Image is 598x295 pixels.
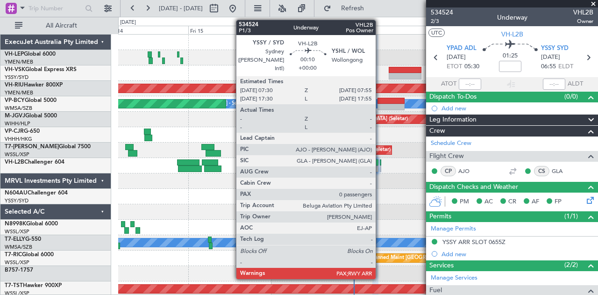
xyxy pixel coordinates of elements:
[5,51,56,57] a: VH-LEPGlobal 6000
[429,182,518,193] span: Dispatch Checks and Weather
[188,26,271,34] div: Fri 15
[5,82,63,88] a: VH-RIUHawker 800XP
[5,221,26,227] span: N8998K
[5,252,22,258] span: T7-RIC
[5,237,41,242] a: T7-ELLYG-550
[568,79,583,89] span: ALDT
[534,166,549,176] div: CS
[429,260,454,271] span: Services
[5,51,24,57] span: VH-LEP
[429,115,477,125] span: Leg Information
[541,62,556,72] span: 06:55
[5,82,24,88] span: VH-RIU
[5,267,23,273] span: B757-1
[5,244,32,251] a: WMSA/SZB
[501,29,523,39] span: VH-L2B
[431,17,453,25] span: 2/3
[10,18,101,33] button: All Aircraft
[5,283,62,288] a: T7-TSTHawker 900XP
[106,26,189,34] div: Thu 14
[5,98,25,103] span: VP-BCY
[464,62,479,72] span: 05:30
[541,53,560,62] span: [DATE]
[5,159,64,165] a: VH-L2BChallenger 604
[431,7,453,17] span: 534524
[459,79,481,90] input: --:--
[573,7,593,17] span: VHL2B
[429,126,445,137] span: Crew
[5,144,91,150] a: T7-[PERSON_NAME]Global 7500
[5,129,24,134] span: VP-CJR
[460,197,469,207] span: PM
[429,151,464,162] span: Flight Crew
[333,5,372,12] span: Refresh
[429,211,451,222] span: Permits
[5,237,25,242] span: T7-ELLY
[5,151,29,158] a: WSSL/XSP
[5,58,33,65] a: YMEN/MEB
[24,22,99,29] span: All Aircraft
[5,228,29,235] a: WSSL/XSP
[5,136,32,143] a: VHHH/HKG
[541,44,569,53] span: YSSY SYD
[159,4,203,13] span: [DATE] - [DATE]
[5,159,24,165] span: VH-L2B
[5,252,54,258] a: T7-RICGlobal 6000
[447,62,462,72] span: ETOT
[5,74,28,81] a: YSSY/SYD
[441,104,593,112] div: Add new
[5,67,25,72] span: VH-VSK
[484,197,493,207] span: AC
[555,197,562,207] span: FP
[354,26,437,34] div: Sun 17
[5,113,57,119] a: M-JGVJGlobal 5000
[458,167,479,175] a: AJO
[508,197,516,207] span: CR
[5,89,33,96] a: YMEN/MEB
[428,29,445,37] button: UTC
[431,224,476,234] a: Manage Permits
[431,273,477,283] a: Manage Services
[5,197,28,204] a: YSSY/SYD
[429,92,477,102] span: Dispatch To-Dos
[447,53,466,62] span: [DATE]
[5,98,57,103] a: VP-BCYGlobal 5000
[564,92,578,101] span: (0/0)
[5,221,58,227] a: N8998KGlobal 6000
[497,13,527,22] div: Underway
[281,143,391,157] div: Planned Maint [GEOGRAPHIC_DATA] (Seletar)
[558,62,573,72] span: ELDT
[5,190,28,196] span: N604AU
[28,1,82,15] input: Trip Number
[447,44,477,53] span: YPAD ADL
[431,139,471,148] a: Schedule Crew
[363,251,480,265] div: Unplanned Maint [GEOGRAPHIC_DATA] (Seletar)
[503,51,518,61] span: 01:25
[5,267,33,273] a: B757-1757
[5,259,29,266] a: WSSL/XSP
[319,1,375,16] button: Refresh
[552,167,573,175] a: GLA
[441,79,456,89] span: ATOT
[5,283,23,288] span: T7-TST
[564,260,578,270] span: (2/2)
[298,112,408,126] div: Planned Maint [GEOGRAPHIC_DATA] (Seletar)
[5,190,68,196] a: N604AUChallenger 604
[5,113,25,119] span: M-JGVJ
[271,26,355,34] div: Sat 16
[5,129,40,134] a: VP-CJRG-650
[5,120,30,127] a: WIHH/HLP
[442,238,505,246] div: YSSY ARR SLOT 0655Z
[5,105,32,112] a: WMSA/SZB
[5,144,59,150] span: T7-[PERSON_NAME]
[564,211,578,221] span: (1/1)
[5,67,77,72] a: VH-VSKGlobal Express XRS
[573,17,593,25] span: Owner
[441,250,593,258] div: Add new
[441,166,456,176] div: CP
[120,19,136,27] div: [DATE]
[532,197,539,207] span: AF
